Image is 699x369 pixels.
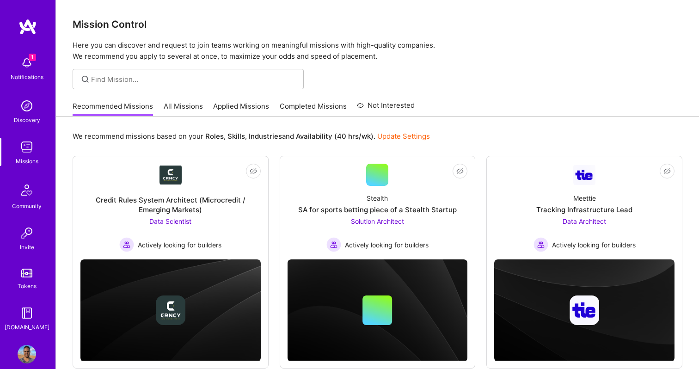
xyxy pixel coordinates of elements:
a: Completed Missions [280,101,347,117]
div: Credit Rules System Architect (Microcredit / Emerging Markets) [80,195,261,215]
div: Community [12,201,42,211]
span: Data Architect [563,217,606,225]
a: Not Interested [357,100,415,117]
div: Missions [16,156,38,166]
img: Company logo [156,295,185,325]
i: icon EyeClosed [456,167,464,175]
a: Company LogoCredit Rules System Architect (Microcredit / Emerging Markets)Data Scientist Actively... [80,164,261,252]
img: Community [16,179,38,201]
h3: Mission Control [73,18,682,30]
div: Invite [20,242,34,252]
span: Actively looking for builders [345,240,429,250]
img: bell [18,54,36,72]
img: cover [288,259,468,361]
img: Actively looking for builders [119,237,134,252]
div: Notifications [11,72,43,82]
span: Actively looking for builders [138,240,221,250]
img: teamwork [18,138,36,156]
div: Discovery [14,115,40,125]
b: Skills [227,132,245,141]
div: [DOMAIN_NAME] [5,322,49,332]
img: Actively looking for builders [326,237,341,252]
img: discovery [18,97,36,115]
span: Solution Architect [351,217,404,225]
a: Applied Missions [213,101,269,117]
span: Data Scientist [149,217,191,225]
img: guide book [18,304,36,322]
img: Actively looking for builders [533,237,548,252]
span: Actively looking for builders [552,240,636,250]
img: Company logo [570,295,599,325]
i: icon SearchGrey [80,74,91,85]
i: icon EyeClosed [663,167,671,175]
div: SA for sports betting piece of a Stealth Startup [298,205,457,215]
span: 1 [29,54,36,61]
img: cover [494,259,674,361]
i: icon EyeClosed [250,167,257,175]
img: cover [80,259,261,361]
a: Update Settings [377,132,430,141]
p: We recommend missions based on your , , and . [73,131,430,141]
img: Company Logo [573,165,595,185]
img: Invite [18,224,36,242]
div: Meettie [573,193,596,203]
a: Company LogoMeettieTracking Infrastructure LeadData Architect Actively looking for buildersActive... [494,164,674,252]
div: Stealth [367,193,388,203]
div: Tracking Infrastructure Lead [536,205,632,215]
div: Tokens [18,281,37,291]
a: StealthSA for sports betting piece of a Stealth StartupSolution Architect Actively looking for bu... [288,164,468,252]
img: tokens [21,269,32,277]
a: User Avatar [15,345,38,363]
b: Industries [249,132,282,141]
img: User Avatar [18,345,36,363]
img: logo [18,18,37,35]
input: Find Mission... [91,74,297,84]
b: Roles [205,132,224,141]
a: Recommended Missions [73,101,153,117]
b: Availability (40 hrs/wk) [296,132,374,141]
p: Here you can discover and request to join teams working on meaningful missions with high-quality ... [73,40,682,62]
a: All Missions [164,101,203,117]
img: Company Logo [159,166,182,184]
